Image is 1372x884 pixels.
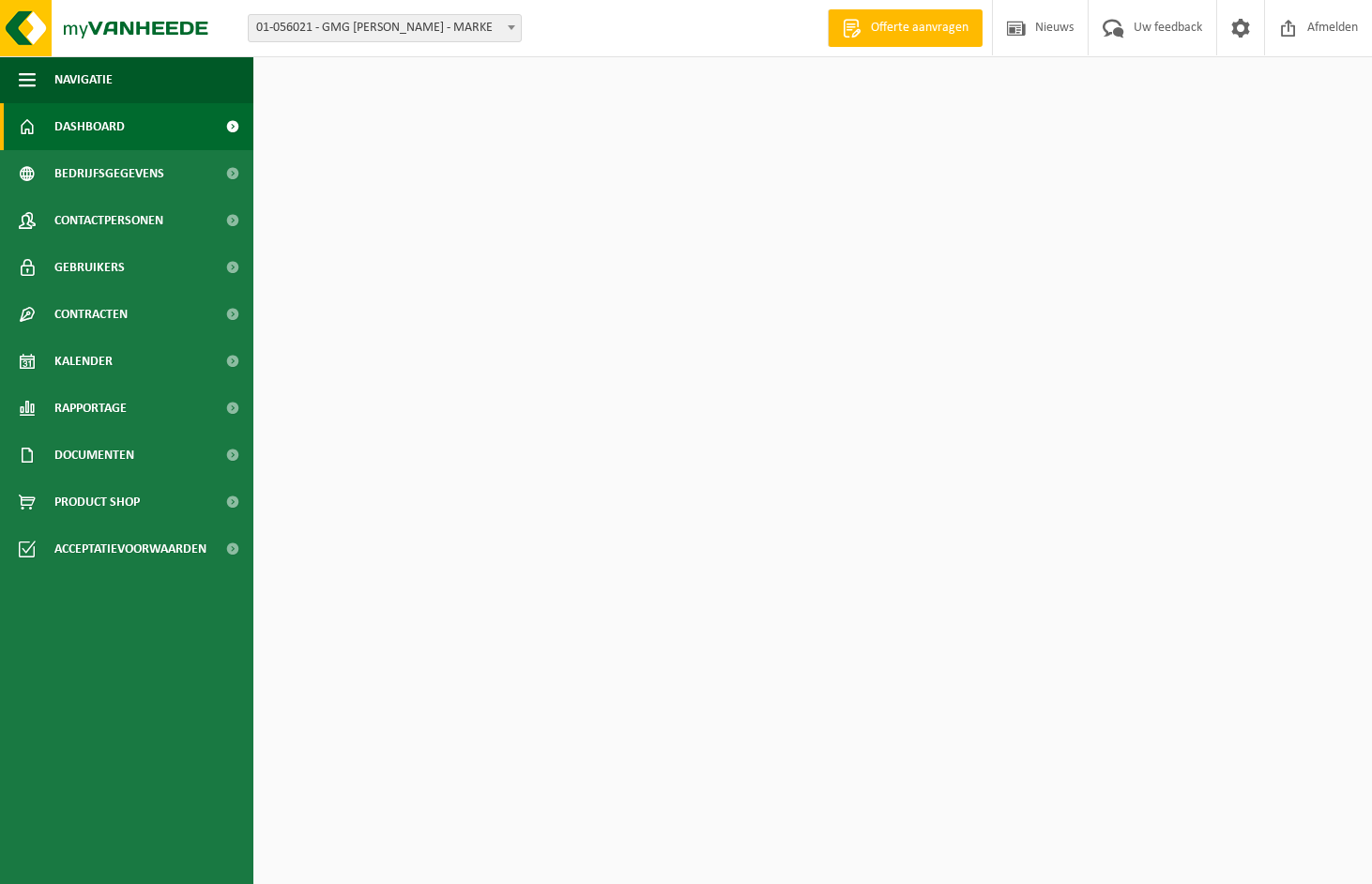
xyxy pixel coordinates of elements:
[249,15,521,41] span: 01-056021 - GMG LUCAS ZEEFDRUK - MARKE
[54,338,113,385] span: Kalender
[54,291,128,338] span: Contracten
[866,19,973,38] span: Offerte aanvragen
[54,150,164,197] span: Bedrijfsgegevens
[248,14,522,42] span: 01-056021 - GMG LUCAS ZEEFDRUK - MARKE
[54,103,125,150] span: Dashboard
[54,526,206,572] span: Acceptatievoorwaarden
[54,479,140,526] span: Product Shop
[828,9,983,47] a: Offerte aanvragen
[54,244,125,291] span: Gebruikers
[54,197,163,244] span: Contactpersonen
[54,385,127,432] span: Rapportage
[54,56,113,103] span: Navigatie
[54,432,134,479] span: Documenten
